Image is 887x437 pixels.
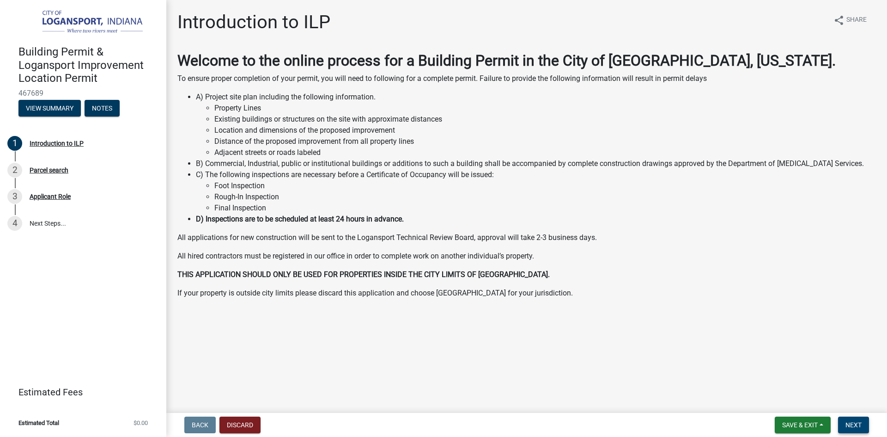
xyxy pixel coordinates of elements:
div: Applicant Role [30,193,71,200]
span: 467689 [18,89,148,98]
li: Adjacent streets or roads labeled [214,147,876,158]
p: To ensure proper completion of your permit, you will need to following for a complete permit. Fai... [177,73,876,84]
button: Discard [219,417,261,433]
li: A) Project site plan including the following information. [196,92,876,158]
wm-modal-confirm: Summary [18,105,81,112]
li: B) Commercial, Industrial, public or institutional buildings or additions to such a building shal... [196,158,876,169]
div: Parcel search [30,167,68,173]
button: Save & Exit [775,417,831,433]
div: Introduction to ILP [30,140,84,147]
li: Existing buildings or structures on the site with approximate distances [214,114,876,125]
h4: Building Permit & Logansport Improvement Location Permit [18,45,159,85]
li: Foot Inspection [214,180,876,191]
strong: D) Inspections are to be scheduled at least 24 hours in advance. [196,215,404,223]
a: Estimated Fees [7,383,152,401]
p: All applications for new construction will be sent to the Logansport Technical Review Board, appr... [177,232,876,243]
button: shareShare [826,11,874,29]
strong: THIS APPLICATION SHOULD ONLY BE USED FOR PROPERTIES INSIDE THE CITY LIMITS OF [GEOGRAPHIC_DATA]. [177,270,550,279]
strong: Welcome to the online process for a Building Permit in the City of [GEOGRAPHIC_DATA], [US_STATE]. [177,52,836,69]
li: Property Lines [214,103,876,114]
span: Estimated Total [18,420,59,426]
wm-modal-confirm: Notes [85,105,120,112]
h1: Introduction to ILP [177,11,330,33]
i: share [833,15,844,26]
button: Next [838,417,869,433]
p: If your property is outside city limits please discard this application and choose [GEOGRAPHIC_DA... [177,288,876,299]
div: 1 [7,136,22,151]
button: View Summary [18,100,81,117]
li: C) The following inspections are necessary before a Certificate of Occupancy will be issued: [196,169,876,214]
p: All hired contractors must be registered in our office in order to complete work on another indiv... [177,251,876,262]
span: Back [192,421,208,429]
div: 3 [7,189,22,204]
button: Back [184,417,216,433]
span: $0.00 [134,420,148,426]
li: Distance of the proposed improvement from all property lines [214,136,876,147]
span: Share [846,15,867,26]
div: 2 [7,163,22,178]
li: Final Inspection [214,203,876,214]
li: Rough-In Inspection [214,191,876,203]
span: Next [845,421,862,429]
li: Location and dimensions of the proposed improvement [214,125,876,136]
img: City of Logansport, Indiana [18,10,152,36]
div: 4 [7,216,22,231]
span: Save & Exit [782,421,818,429]
button: Notes [85,100,120,117]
